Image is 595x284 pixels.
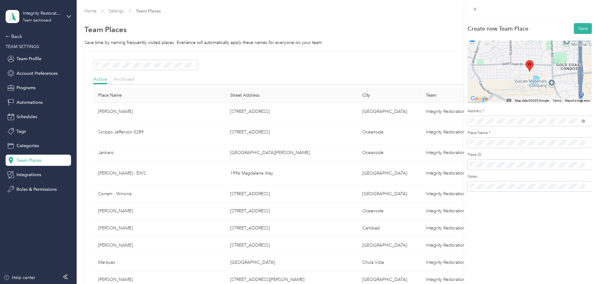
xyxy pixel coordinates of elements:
[468,25,528,32] div: Create new Team Place
[468,108,592,114] label: Address
[507,99,511,102] button: Keyboard shortcuts
[574,23,592,34] button: Save
[468,130,592,136] label: Place Name
[469,95,490,103] a: Open this area in Google Maps (opens a new window)
[468,152,592,158] label: Place ID
[565,99,590,102] a: Report a map error
[468,174,592,180] label: Notes
[553,99,561,102] a: Terms (opens in new tab)
[515,99,549,102] span: Map data ©2025 Google
[469,95,490,103] img: Google
[560,249,595,284] iframe: Everlance-gr Chat Button Frame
